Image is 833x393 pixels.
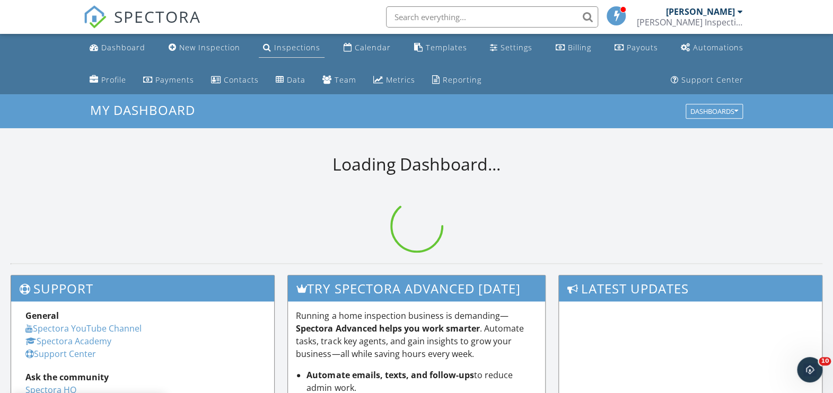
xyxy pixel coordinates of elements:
[271,70,310,90] a: Data
[207,70,263,90] a: Contacts
[259,38,325,58] a: Inspections
[155,75,194,85] div: Payments
[486,38,537,58] a: Settings
[686,104,743,119] button: Dashboards
[797,357,822,382] iframe: Intercom live chat
[101,75,126,85] div: Profile
[296,309,537,360] p: Running a home inspection business is demanding— . Automate tasks, track key agents, and gain ins...
[690,108,738,115] div: Dashboards
[339,38,395,58] a: Calendar
[25,335,111,347] a: Spectora Academy
[667,70,748,90] a: Support Center
[369,70,419,90] a: Metrics
[568,42,591,52] div: Billing
[296,323,479,334] strong: Spectora Advanced helps you work smarter
[626,42,657,52] div: Payouts
[179,42,240,52] div: New Inspection
[101,42,145,52] div: Dashboard
[288,275,545,301] h3: Try spectora advanced [DATE]
[819,357,831,365] span: 10
[693,42,743,52] div: Automations
[85,38,150,58] a: Dashboard
[25,323,142,334] a: Spectora YouTube Channel
[90,101,195,119] span: My Dashboard
[355,42,391,52] div: Calendar
[83,5,107,29] img: The Best Home Inspection Software - Spectora
[306,369,474,381] strong: Automate emails, texts, and follow-ups
[287,75,305,85] div: Data
[409,38,471,58] a: Templates
[443,75,481,85] div: Reporting
[610,38,662,58] a: Payouts
[274,42,320,52] div: Inspections
[85,70,130,90] a: Company Profile
[501,42,532,52] div: Settings
[386,75,415,85] div: Metrics
[224,75,259,85] div: Contacts
[318,70,361,90] a: Team
[114,5,201,28] span: SPECTORA
[428,70,486,90] a: Reporting
[25,310,59,321] strong: General
[25,371,260,383] div: Ask the community
[25,348,96,360] a: Support Center
[559,275,822,301] h3: Latest Updates
[637,17,743,28] div: Ayuso Inspections
[11,275,274,301] h3: Support
[386,6,598,28] input: Search everything...
[335,75,356,85] div: Team
[551,38,595,58] a: Billing
[425,42,467,52] div: Templates
[139,70,198,90] a: Payments
[666,6,735,17] div: [PERSON_NAME]
[681,75,743,85] div: Support Center
[164,38,244,58] a: New Inspection
[83,14,201,37] a: SPECTORA
[677,38,748,58] a: Automations (Basic)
